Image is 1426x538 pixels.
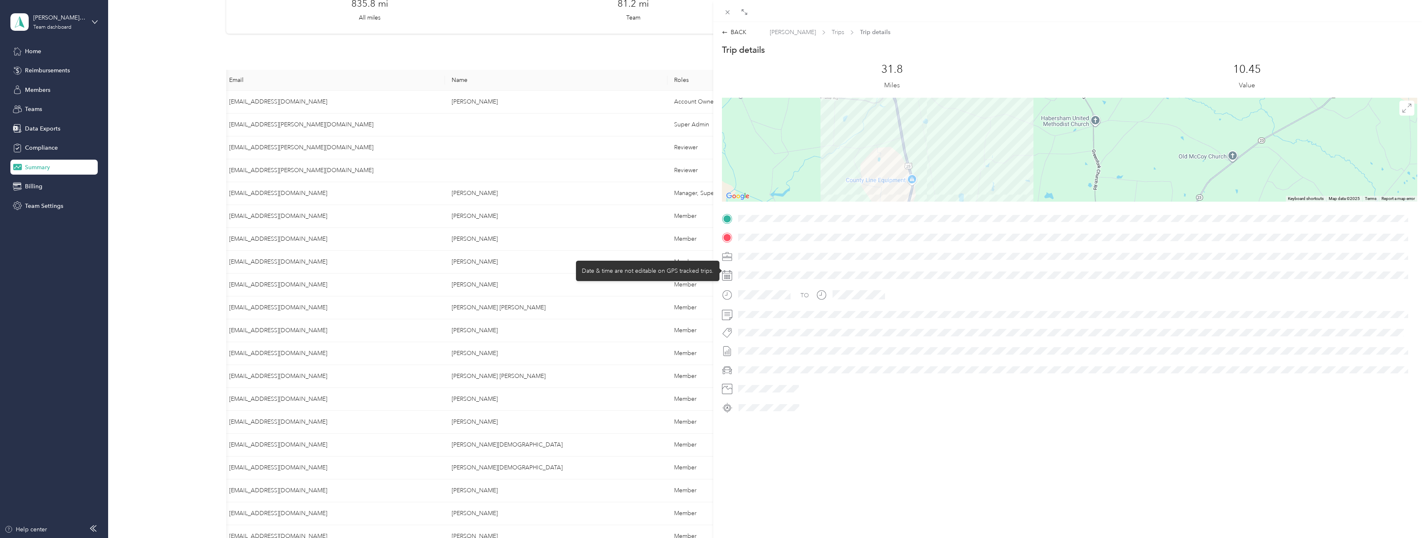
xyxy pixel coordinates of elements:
[1382,196,1415,201] a: Report a map error
[770,28,816,37] span: [PERSON_NAME]
[724,191,751,202] img: Google
[1379,491,1426,538] iframe: Everlance-gr Chat Button Frame
[1365,196,1377,201] a: Terms (opens in new tab)
[724,191,751,202] a: Open this area in Google Maps (opens a new window)
[1288,196,1324,202] button: Keyboard shortcuts
[884,80,900,91] p: Miles
[801,291,809,300] div: TO
[576,261,719,281] div: Date & time are not editable on GPS tracked trips.
[722,28,746,37] div: BACK
[881,63,903,76] p: 31.8
[832,28,844,37] span: Trips
[1239,80,1255,91] p: Value
[722,44,765,56] p: Trip details
[860,28,890,37] span: Trip details
[1233,63,1261,76] p: 10.45
[1329,196,1360,201] span: Map data ©2025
